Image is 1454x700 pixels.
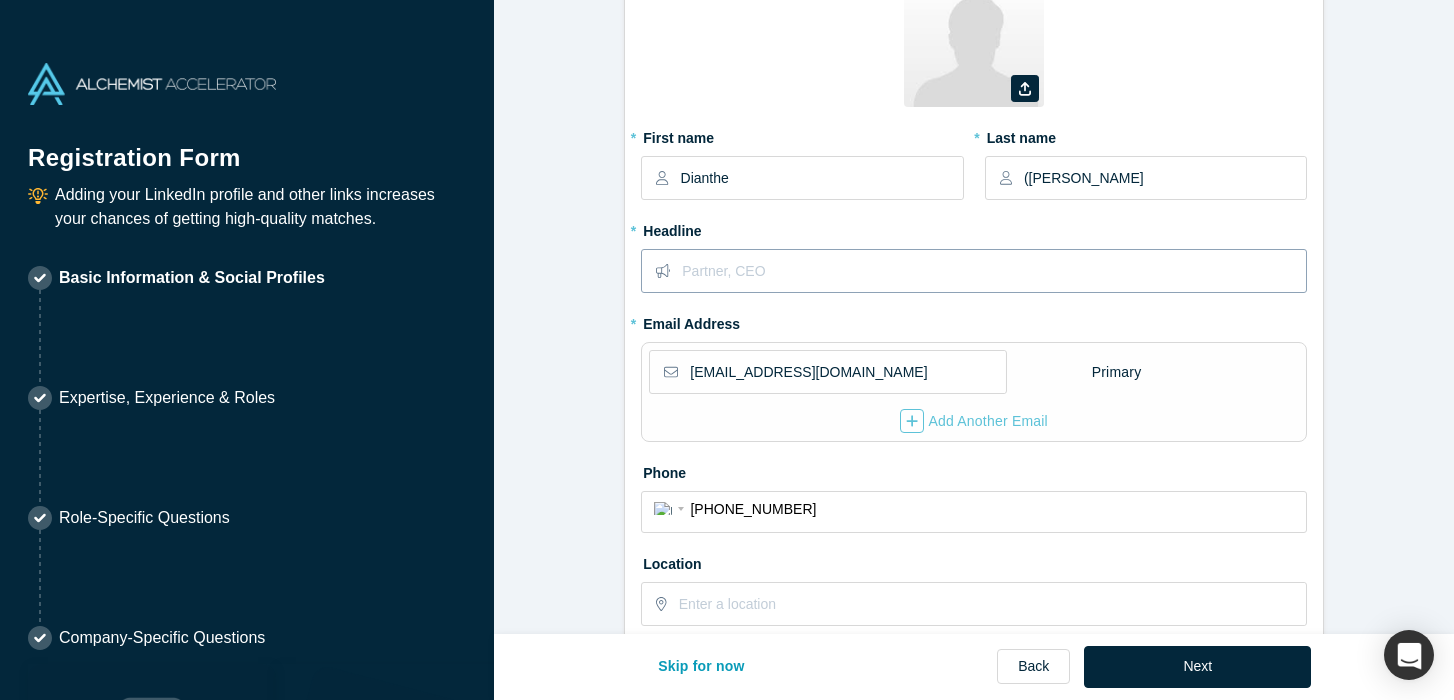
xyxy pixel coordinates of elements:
label: Phone [641,456,1307,484]
input: Enter a location [679,583,1305,625]
p: Expertise, Experience & Roles [59,386,275,410]
div: Add Another Email [900,409,1048,433]
img: Alchemist Accelerator Logo [28,63,276,105]
a: Back [997,649,1070,684]
button: Skip for now [637,646,766,688]
div: Primary [1091,355,1143,390]
label: Headline [641,214,1307,242]
h1: Registration Form [28,119,466,176]
button: Add Another Email [899,408,1049,434]
label: Location [641,547,1307,575]
p: Basic Information & Social Profiles [59,266,325,290]
p: Role-Specific Questions [59,506,230,530]
input: Partner, CEO [682,250,1305,292]
label: Last name [985,121,1307,149]
label: First name [641,121,963,149]
label: Email Address [641,307,740,335]
p: Company-Specific Questions [59,626,265,650]
p: Adding your LinkedIn profile and other links increases your chances of getting high-quality matches. [55,183,466,231]
button: Next [1084,646,1311,688]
